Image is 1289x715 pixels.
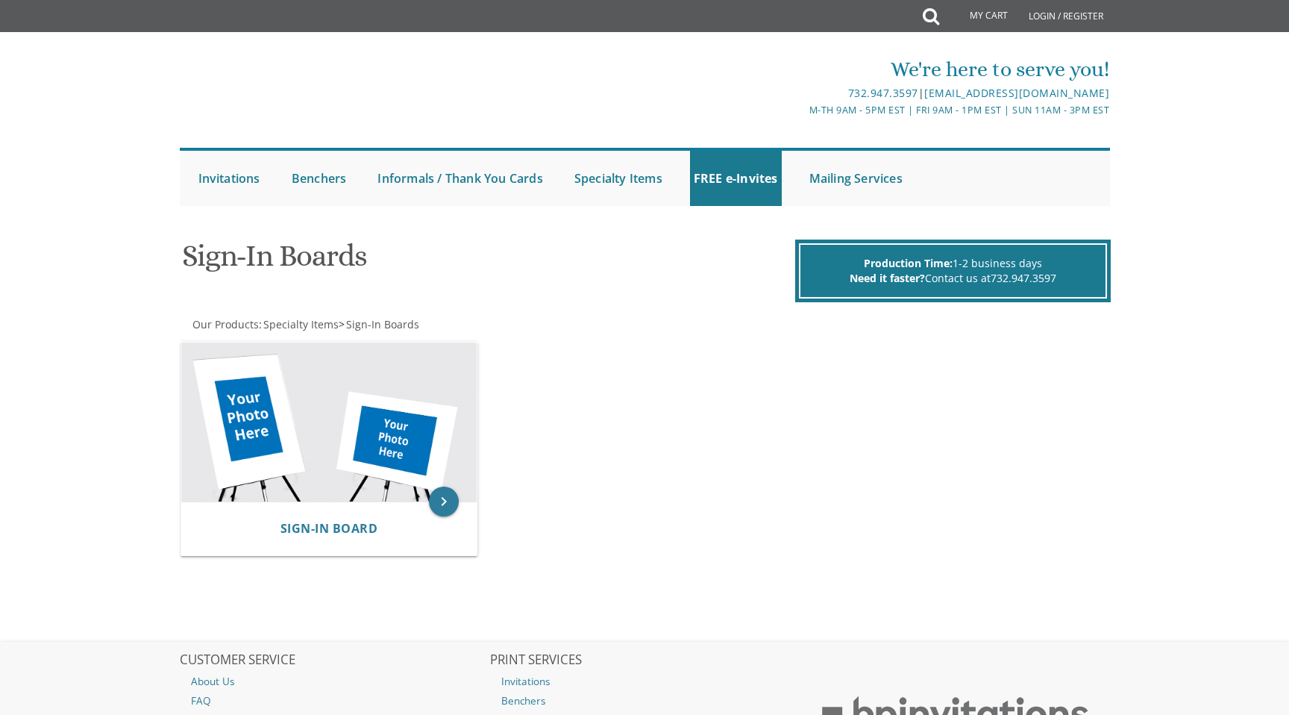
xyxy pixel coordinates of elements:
a: FREE e-Invites [690,151,782,206]
span: Need it faster? [850,271,925,285]
div: | [490,84,1109,102]
a: 732.947.3597 [848,86,918,100]
a: keyboard_arrow_right [429,487,459,516]
a: Our Products [191,317,259,331]
a: Invitations [490,672,799,691]
a: 732.947.3597 [991,271,1056,285]
div: We're here to serve you! [490,54,1109,84]
h2: CUSTOMER SERVICE [180,653,489,668]
a: FAQ [180,691,489,711]
a: Sign-In Board [280,522,378,536]
div: : [180,317,645,332]
a: About Us [180,672,489,691]
a: Informals / Thank You Cards [374,151,546,206]
a: Mailing Services [806,151,906,206]
a: Invitations [195,151,264,206]
div: 1-2 business days Contact us at [799,243,1107,299]
h1: Sign-In Boards [182,240,791,284]
a: Benchers [288,151,351,206]
a: Specialty Items [262,317,339,331]
span: Sign-In Boards [346,317,419,331]
span: Specialty Items [263,317,339,331]
img: Sign-In Board [181,343,477,502]
div: M-Th 9am - 5pm EST | Fri 9am - 1pm EST | Sun 11am - 3pm EST [490,102,1109,118]
a: Sign-In Boards [345,317,419,331]
a: Specialty Items [571,151,666,206]
h2: PRINT SERVICES [490,653,799,668]
span: Production Time: [864,256,953,270]
span: Sign-In Board [280,520,378,537]
span: > [339,317,419,331]
a: [EMAIL_ADDRESS][DOMAIN_NAME] [924,86,1109,100]
a: My Cart [938,1,1018,31]
a: Benchers [490,691,799,711]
